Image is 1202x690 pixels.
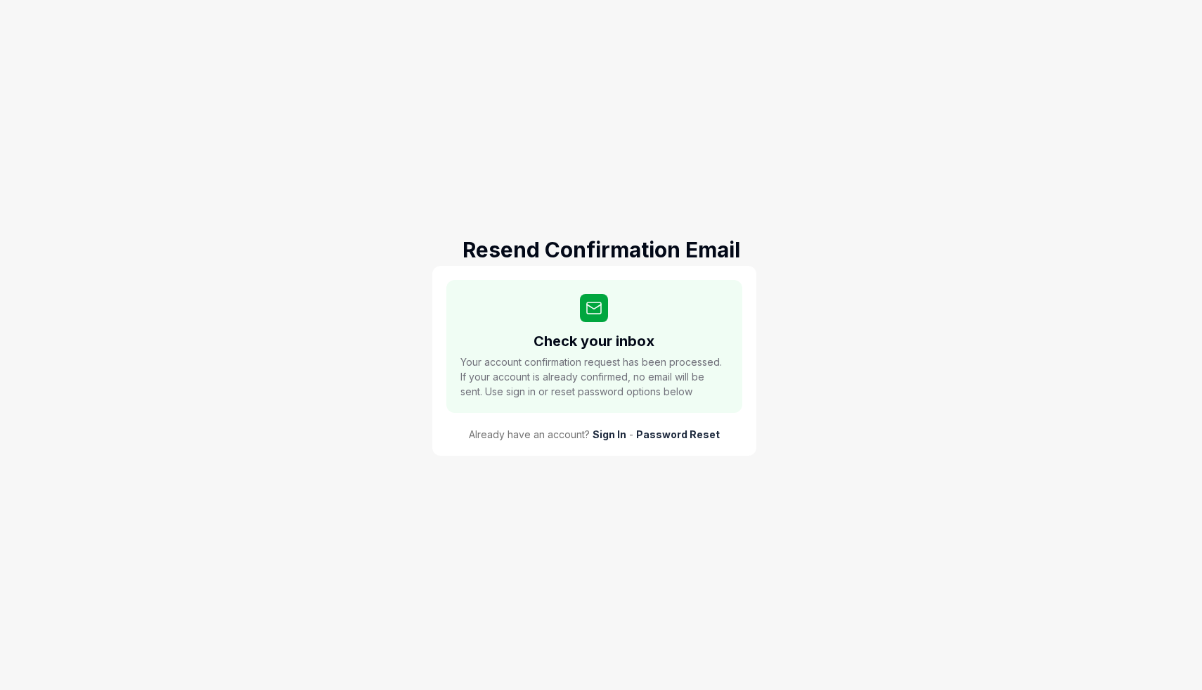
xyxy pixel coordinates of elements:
span: Already have an account? [469,427,590,442]
a: Sign In [593,427,626,442]
h2: Resend Confirmation Email [432,234,770,266]
a: Password Reset [636,427,720,442]
span: Your account confirmation request has been processed. If your account is already confirmed, no em... [460,354,728,399]
span: - [629,427,633,442]
h2: Check your inbox [534,331,654,352]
